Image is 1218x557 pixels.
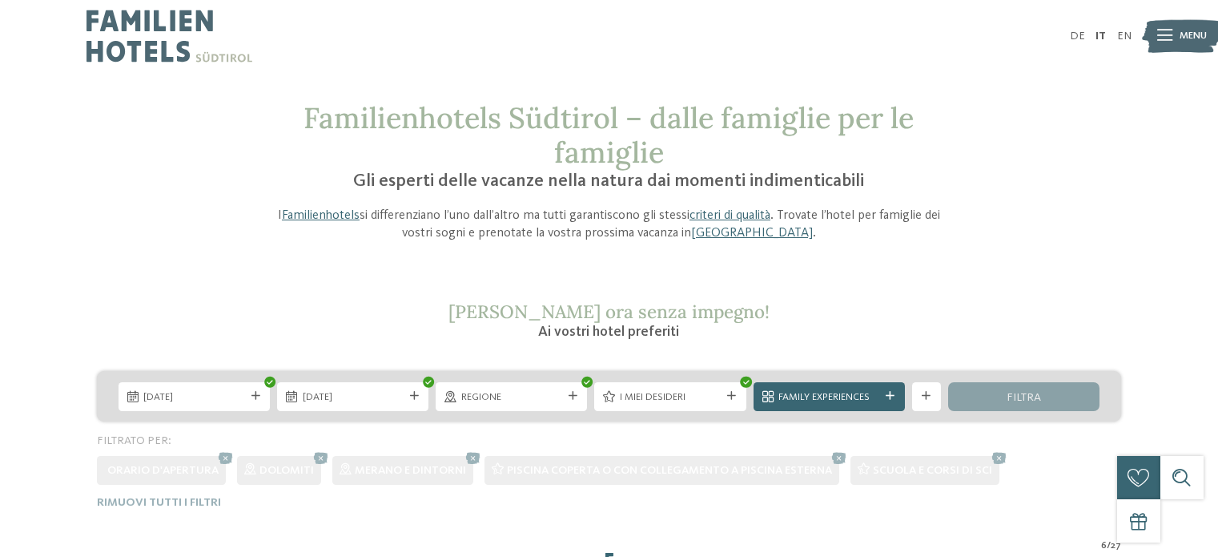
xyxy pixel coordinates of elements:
span: 6 [1101,539,1107,553]
a: Familienhotels [282,209,360,222]
span: Menu [1180,29,1207,43]
span: Family Experiences [778,390,879,405]
p: I si differenziano l’uno dall’altro ma tutti garantiscono gli stessi . Trovate l’hotel per famigl... [267,207,952,243]
span: [PERSON_NAME] ora senza impegno! [448,300,770,323]
span: Ai vostri hotel preferiti [538,325,679,339]
span: [DATE] [303,390,404,405]
span: / [1107,539,1111,553]
a: DE [1070,30,1085,42]
span: [DATE] [143,390,244,405]
span: 27 [1111,539,1121,553]
span: Regione [461,390,562,405]
a: IT [1095,30,1106,42]
a: EN [1117,30,1132,42]
span: Familienhotels Südtirol – dalle famiglie per le famiglie [303,99,914,171]
a: [GEOGRAPHIC_DATA] [691,227,813,240]
span: I miei desideri [620,390,721,405]
span: Gli esperti delle vacanze nella natura dai momenti indimenticabili [353,172,864,190]
a: criteri di qualità [689,209,770,222]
